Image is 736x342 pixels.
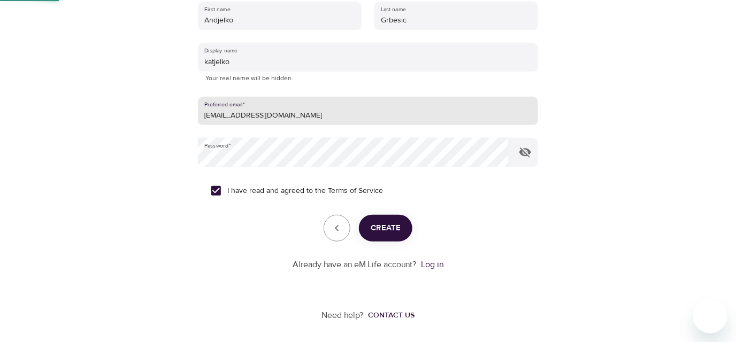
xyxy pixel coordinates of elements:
a: Log in [421,259,443,270]
p: Your real name will be hidden. [205,73,531,84]
span: I have read and agreed to the [227,185,383,197]
p: Need help? [321,309,364,322]
span: Create [371,221,401,235]
button: Create [359,215,412,242]
div: Contact us [368,310,415,321]
p: Already have an eM Life account? [293,259,417,271]
a: Contact us [364,310,415,321]
a: Terms of Service [328,185,383,197]
iframe: Button to launch messaging window [693,299,727,333]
